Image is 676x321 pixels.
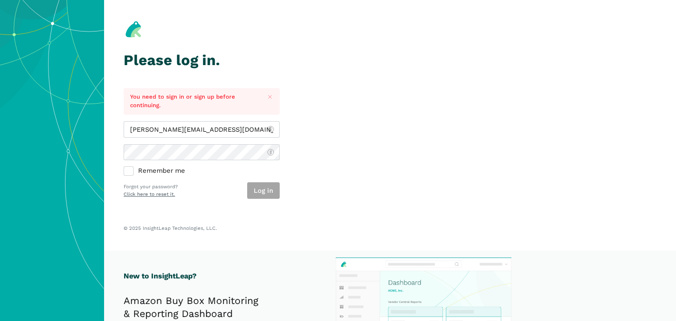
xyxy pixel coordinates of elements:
h1: Please log in. [124,52,280,69]
button: Close [264,91,276,103]
p: You need to sign in or sign up before continuing. [130,93,258,110]
label: Remember me [124,167,280,176]
p: Forgot your password? [124,183,178,191]
h1: New to InsightLeap? [124,270,384,282]
p: © 2025 InsightLeap Technologies, LLC. [124,225,656,231]
a: Click here to reset it. [124,191,175,197]
input: admin@insightleap.com [124,121,280,138]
